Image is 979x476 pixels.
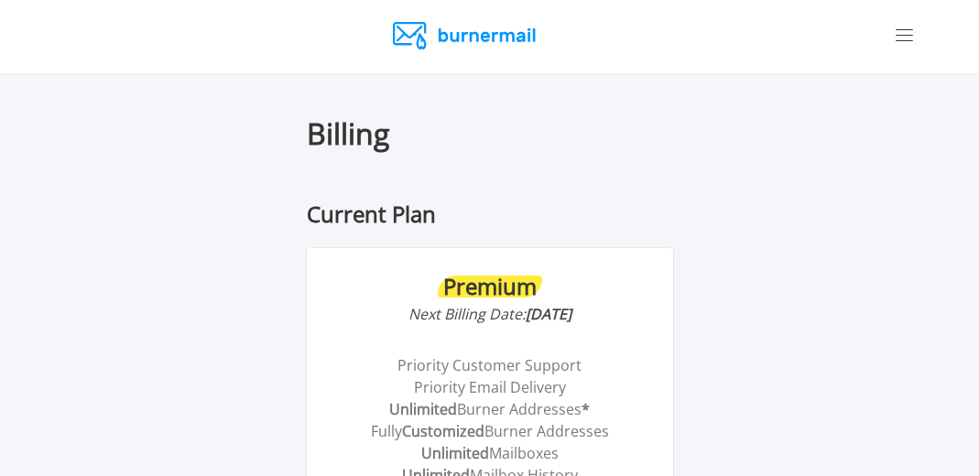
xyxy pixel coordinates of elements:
strong: Unlimited [389,399,457,419]
li: Fully Burner Addresses [336,420,644,442]
strong: Customized [402,421,484,441]
li: Burner Addresses [336,398,644,420]
li: Priority Customer Support [336,354,644,376]
strong: [DATE] [526,304,571,324]
div: Billing [307,117,673,150]
img: Toggle Menu [896,29,913,41]
li: Mailboxes [336,442,644,464]
strong: Unlimited [421,443,489,463]
strong: Premium [438,276,542,297]
p: Next Billing Date: [329,303,651,325]
img: Burner Mail [393,22,539,49]
li: Priority Email Delivery [336,376,644,398]
div: Current Plan [307,201,673,226]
